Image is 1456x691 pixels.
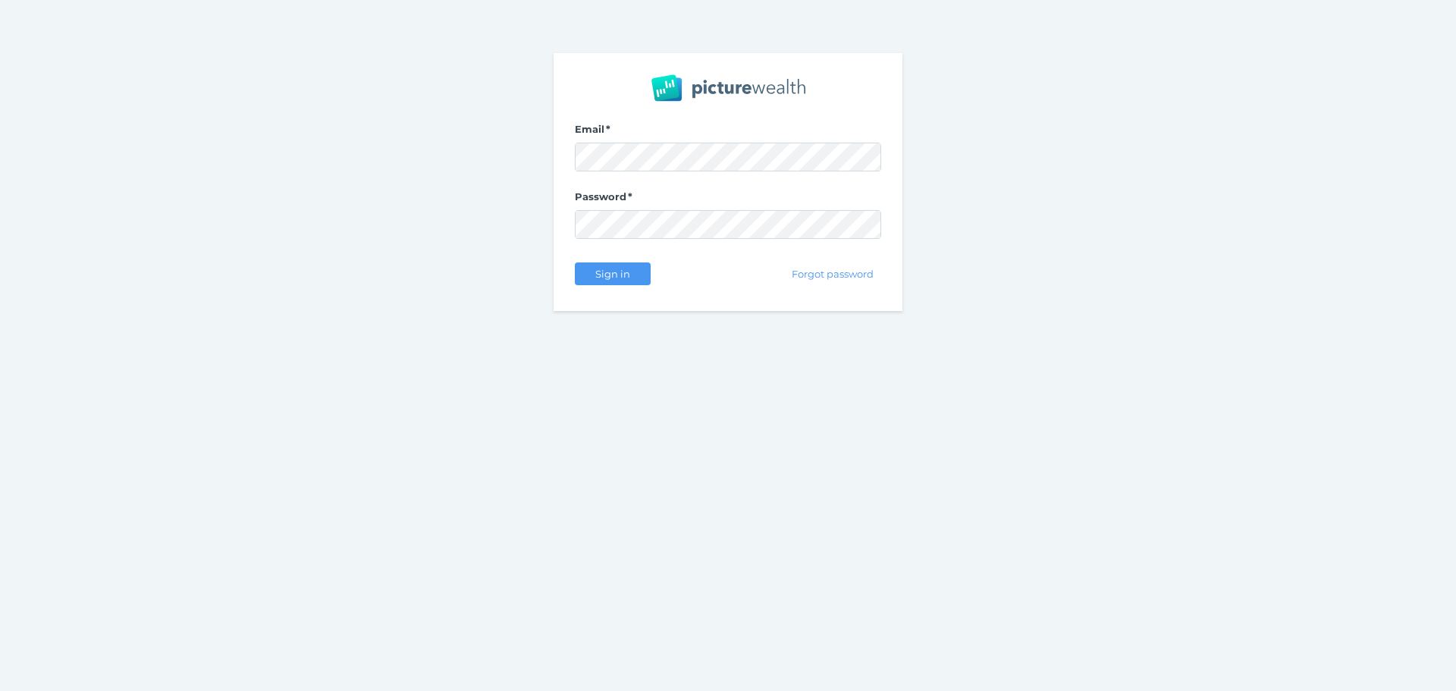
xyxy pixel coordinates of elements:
span: Forgot password [786,268,880,280]
button: Sign in [575,262,651,285]
img: PW [651,74,805,102]
span: Sign in [588,268,636,280]
button: Forgot password [785,262,881,285]
label: Password [575,190,881,210]
label: Email [575,123,881,143]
